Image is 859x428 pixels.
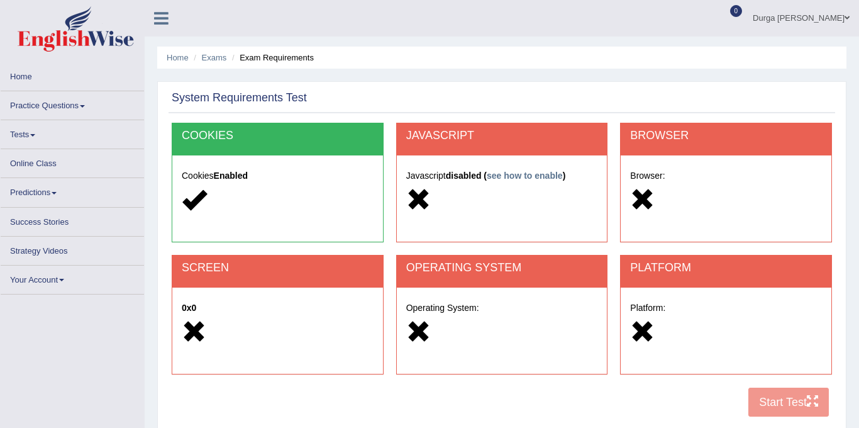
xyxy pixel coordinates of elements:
[167,53,189,62] a: Home
[1,91,144,116] a: Practice Questions
[487,171,563,181] a: see how to enable
[202,53,227,62] a: Exams
[214,171,248,181] strong: Enabled
[1,237,144,261] a: Strategy Videos
[630,303,822,313] h5: Platform:
[182,171,374,181] h5: Cookies
[229,52,314,64] li: Exam Requirements
[406,171,598,181] h5: Javascript
[406,303,598,313] h5: Operating System:
[630,171,822,181] h5: Browser:
[1,62,144,87] a: Home
[1,208,144,232] a: Success Stories
[446,171,566,181] strong: disabled ( )
[1,178,144,203] a: Predictions
[730,5,743,17] span: 0
[406,130,598,142] h2: JAVASCRIPT
[182,303,196,313] strong: 0x0
[630,262,822,274] h2: PLATFORM
[1,266,144,290] a: Your Account
[182,130,374,142] h2: COOKIES
[406,262,598,274] h2: OPERATING SYSTEM
[172,92,307,104] h2: System Requirements Test
[630,130,822,142] h2: BROWSER
[1,120,144,145] a: Tests
[1,149,144,174] a: Online Class
[182,262,374,274] h2: SCREEN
